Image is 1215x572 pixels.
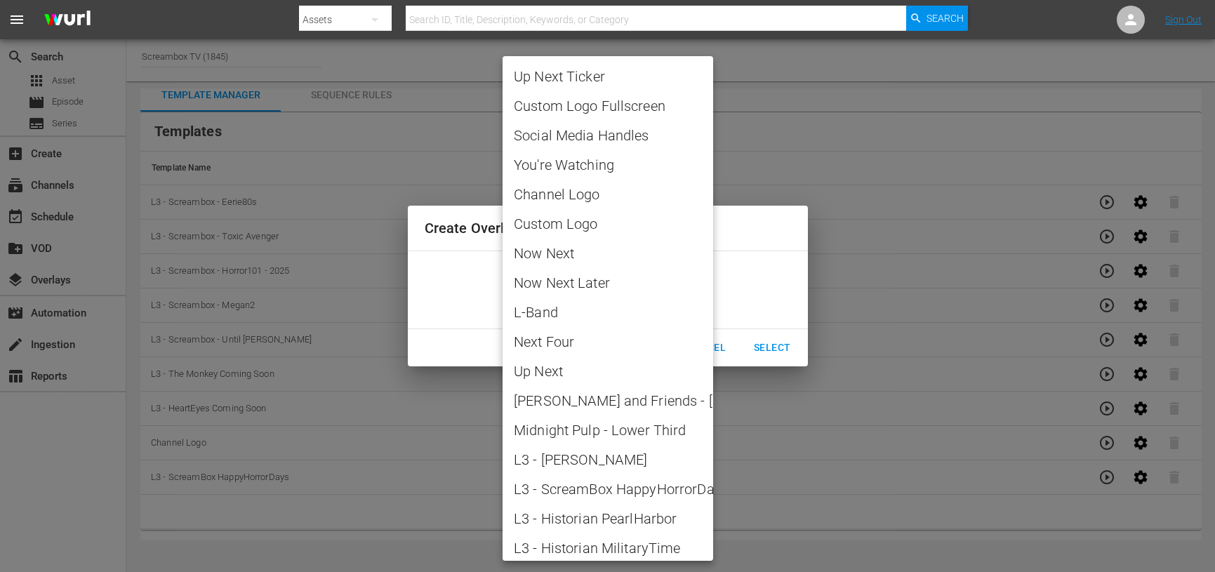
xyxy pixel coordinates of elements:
span: Search [927,6,964,31]
span: [PERSON_NAME] and Friends - [DATE] Lower Third [514,390,702,411]
span: L3 - [PERSON_NAME] [514,449,702,470]
img: ans4CAIJ8jUAAAAAAAAAAAAAAAAAAAAAAAAgQb4GAAAAAAAAAAAAAAAAAAAAAAAAJMjXAAAAAAAAAAAAAAAAAAAAAAAAgAT5G... [34,4,101,36]
span: L3 - Historian PearlHarbor [514,508,702,529]
span: Social Media Handles [514,125,702,146]
span: Now Next [514,243,702,264]
span: Custom Logo [514,213,702,234]
span: L-Band [514,302,702,323]
span: Now Next Later [514,272,702,293]
span: L3 - Historian MilitaryTime [514,538,702,559]
span: Custom Logo Fullscreen [514,95,702,117]
span: Next Four [514,331,702,352]
span: You're Watching [514,154,702,175]
span: Midnight Pulp - Lower Third [514,420,702,441]
span: Up Next Ticker [514,66,702,87]
a: Sign Out [1165,14,1202,25]
span: Up Next [514,361,702,382]
span: Channel Logo [514,184,702,205]
span: L3 - ScreamBox HappyHorrorDays [514,479,702,500]
span: menu [8,11,25,28]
